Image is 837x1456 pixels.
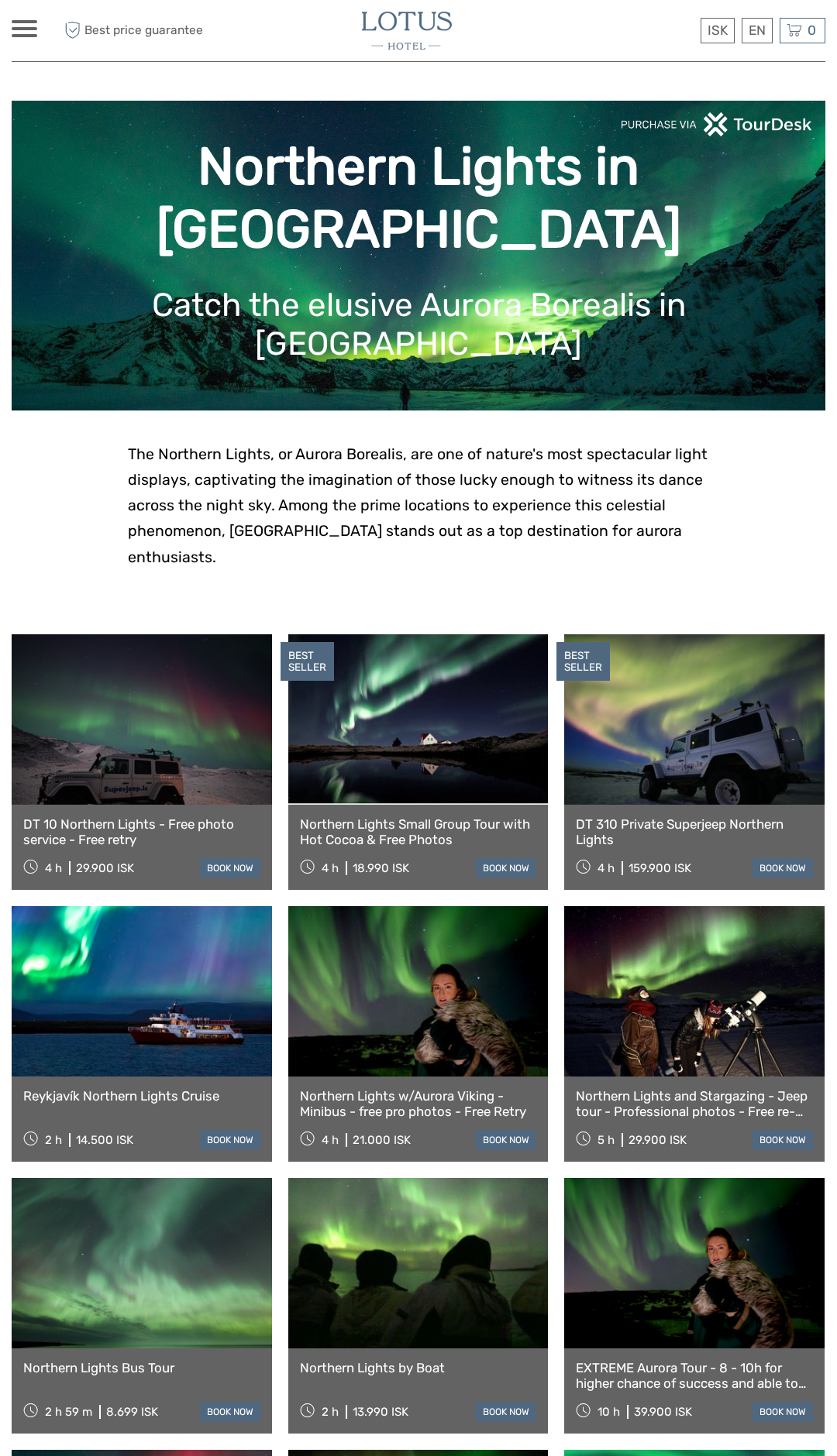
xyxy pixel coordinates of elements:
[45,1405,92,1419] span: 2 h 59 m
[556,642,610,681] div: BEST SELLER
[106,1405,158,1419] div: 8.699 ISK
[76,1133,133,1147] div: 14.500 ISK
[200,1402,260,1422] a: book now
[300,1088,537,1120] a: Northern Lights w/Aurora Viking -Minibus - free pro photos - Free Retry
[322,1133,339,1147] span: 4 h
[476,1402,536,1422] a: book now
[128,445,708,566] span: The Northern Lights, or Aurora Borealis, are one of nature's most spectacular light displays, cap...
[598,861,615,875] span: 4 h
[200,1130,260,1150] a: book now
[322,1405,339,1419] span: 2 h
[23,1088,260,1104] a: Reykjavík Northern Lights Cruise
[576,1088,813,1120] a: Northern Lights and Stargazing - Jeep tour - Professional photos - Free re-run
[620,112,814,136] img: PurchaseViaTourDeskwhite.png
[476,1130,536,1150] a: book now
[353,861,409,875] div: 18.990 ISK
[598,1405,620,1419] span: 10 h
[629,1133,687,1147] div: 29.900 ISK
[742,18,773,43] div: EN
[281,642,334,681] div: BEST SELLER
[45,861,62,875] span: 4 h
[576,1360,813,1392] a: EXTREME Aurora Tour - 8 - 10h for higher chance of success and able to drive farther - Snacks inc...
[300,1360,537,1375] a: Northern Lights by Boat
[362,12,452,50] img: 3065-b7107863-13b3-4aeb-8608-4df0d373a5c0_logo_small.jpg
[23,1360,260,1375] a: Northern Lights Bus Tour
[576,816,813,848] a: DT 310 Private Superjeep Northern Lights
[23,816,260,848] a: DT 10 Northern Lights - Free photo service - Free retry
[805,22,818,38] span: 0
[35,136,802,261] h1: Northern Lights in [GEOGRAPHIC_DATA]
[300,816,537,848] a: Northern Lights Small Group Tour with Hot Cocoa & Free Photos
[35,286,802,364] h1: Catch the elusive Aurora Borealis in [GEOGRAPHIC_DATA]
[200,858,260,878] a: book now
[476,858,536,878] a: book now
[60,18,215,43] span: Best price guarantee
[76,861,134,875] div: 29.900 ISK
[753,1130,813,1150] a: book now
[753,1402,813,1422] a: book now
[45,1133,62,1147] span: 2 h
[629,861,691,875] div: 159.900 ISK
[322,861,339,875] span: 4 h
[753,858,813,878] a: book now
[353,1133,411,1147] div: 21.000 ISK
[598,1133,615,1147] span: 5 h
[353,1405,408,1419] div: 13.990 ISK
[708,22,728,38] span: ISK
[634,1405,692,1419] div: 39.900 ISK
